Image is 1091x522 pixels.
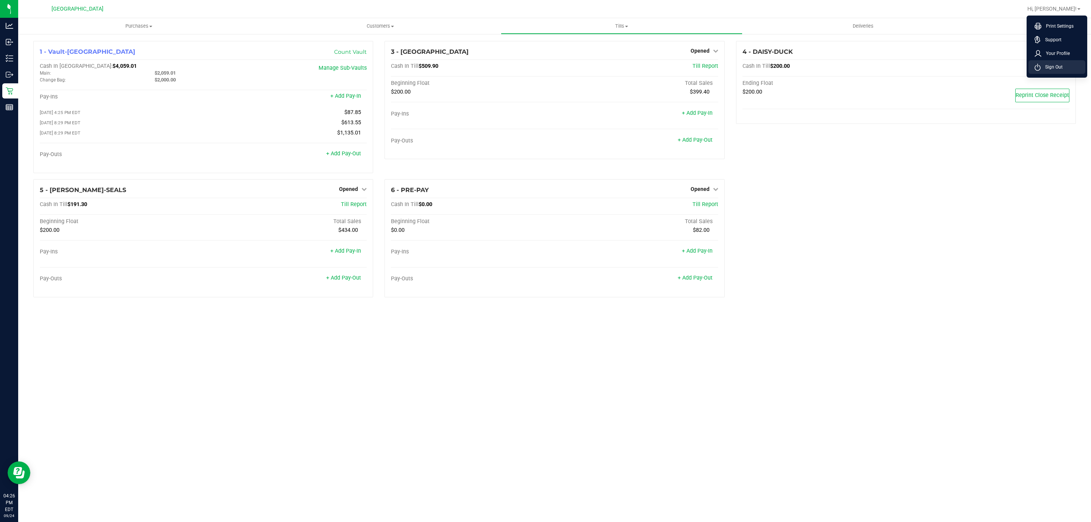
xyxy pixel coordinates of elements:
div: Pay-Ins [391,111,555,117]
a: Deliveries [742,18,984,34]
span: Purchases [18,23,259,30]
inline-svg: Retail [6,87,13,95]
a: Customers [259,18,501,34]
span: $1,135.01 [337,130,361,136]
a: Manage Sub-Vaults [319,65,367,71]
span: Cash In Till [391,201,419,208]
inline-svg: Analytics [6,22,13,30]
a: Support [1035,36,1082,44]
span: $0.00 [419,201,432,208]
span: Opened [691,48,710,54]
span: $0.00 [391,227,405,233]
a: Till Report [692,63,718,69]
inline-svg: Outbound [6,71,13,78]
span: [DATE] 8:29 PM EDT [40,130,80,136]
span: Customers [260,23,500,30]
div: Ending Float [742,80,906,87]
a: Count Vault [334,48,367,55]
span: 5 - [PERSON_NAME]-SEALS [40,186,126,194]
span: 4 - DAISY-DUCK [742,48,793,55]
span: $191.30 [67,201,87,208]
a: Tills [501,18,742,34]
a: + Add Pay-Out [326,275,361,281]
button: Reprint Close Receipt [1015,89,1069,102]
span: $200.00 [40,227,59,233]
div: Pay-Ins [40,94,203,100]
div: Pay-Outs [391,138,555,144]
span: Print Settings [1041,22,1074,30]
span: [GEOGRAPHIC_DATA] [52,6,103,12]
a: + Add Pay-In [682,110,713,116]
span: Cash In Till [742,63,770,69]
span: Your Profile [1041,50,1070,57]
a: + Add Pay-Out [678,275,713,281]
a: + Add Pay-Out [678,137,713,143]
div: Pay-Ins [391,248,555,255]
a: + Add Pay-In [330,248,361,254]
div: Pay-Outs [40,275,203,282]
div: Beginning Float [40,218,203,225]
inline-svg: Reports [6,103,13,111]
span: Opened [691,186,710,192]
span: $2,059.01 [155,70,176,76]
span: $87.85 [344,109,361,116]
span: Cash In [GEOGRAPHIC_DATA]: [40,63,113,69]
p: 04:26 PM EDT [3,492,15,513]
div: Beginning Float [391,80,555,87]
span: Hi, [PERSON_NAME]! [1027,6,1077,12]
a: Purchases [18,18,259,34]
span: Tills [501,23,742,30]
span: Cash In Till [391,63,419,69]
a: + Add Pay-Out [326,150,361,157]
li: Sign Out [1028,60,1085,74]
span: Deliveries [842,23,884,30]
inline-svg: Inbound [6,38,13,46]
span: $2,000.00 [155,77,176,83]
span: Change Bag: [40,77,66,83]
span: $4,059.01 [113,63,137,69]
div: Total Sales [555,218,718,225]
span: 1 - Vault-[GEOGRAPHIC_DATA] [40,48,135,55]
span: Sign Out [1041,63,1063,71]
div: Total Sales [203,218,367,225]
span: [DATE] 8:29 PM EDT [40,120,80,125]
span: Reprint Close Receipt [1016,92,1069,98]
div: Pay-Ins [40,248,203,255]
span: $200.00 [742,89,762,95]
span: [DATE] 4:25 PM EDT [40,110,80,115]
inline-svg: Inventory [6,55,13,62]
p: 09/24 [3,513,15,519]
span: $200.00 [770,63,790,69]
span: $200.00 [391,89,411,95]
a: + Add Pay-In [330,93,361,99]
div: Beginning Float [391,218,555,225]
iframe: Resource center [8,461,30,484]
span: Cash In Till [40,201,67,208]
div: Pay-Outs [391,275,555,282]
span: Main: [40,70,51,76]
a: + Add Pay-In [682,248,713,254]
span: 6 - PRE-PAY [391,186,429,194]
div: Total Sales [555,80,718,87]
span: $613.55 [341,119,361,126]
a: Till Report [341,201,367,208]
a: Till Report [692,201,718,208]
span: Opened [339,186,358,192]
span: $399.40 [690,89,710,95]
span: Support [1041,36,1061,44]
span: $82.00 [693,227,710,233]
span: $434.00 [338,227,358,233]
span: $509.90 [419,63,438,69]
div: Pay-Outs [40,151,203,158]
span: 3 - [GEOGRAPHIC_DATA] [391,48,469,55]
